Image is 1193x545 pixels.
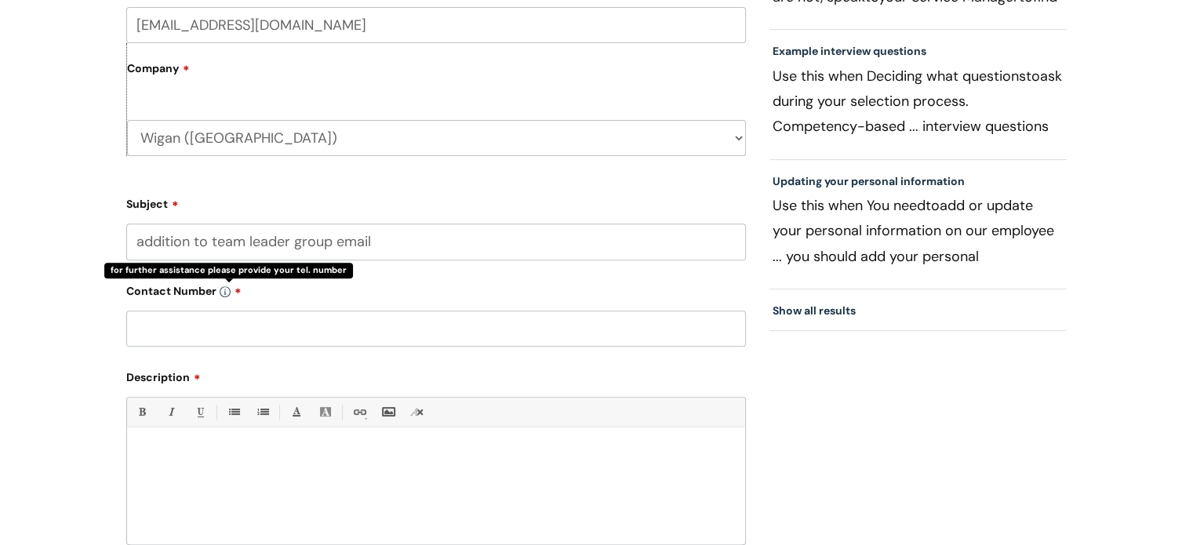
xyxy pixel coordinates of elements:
[126,365,746,384] label: Description
[132,402,151,422] a: Bold (Ctrl-B)
[773,303,856,318] a: Show all results
[926,196,940,215] span: to
[220,286,231,297] img: info-icon.svg
[161,402,180,422] a: Italic (Ctrl-I)
[378,402,398,422] a: Insert Image...
[286,402,306,422] a: Font Color
[315,402,335,422] a: Back Color
[773,64,1064,139] p: Use this when Deciding what questions ask during your selection process. Competency-based ... int...
[1026,67,1040,85] span: to
[127,56,746,92] label: Company
[773,44,926,58] a: Example interview questions
[407,402,427,422] a: Remove formatting (Ctrl-\)
[349,402,369,422] a: Link
[190,402,209,422] a: Underline(Ctrl-U)
[126,279,746,298] label: Contact Number
[773,174,965,188] a: Updating your personal information
[126,7,746,43] input: Email
[253,402,272,422] a: 1. Ordered List (Ctrl-Shift-8)
[224,402,243,422] a: • Unordered List (Ctrl-Shift-7)
[773,193,1064,268] p: Use this when You need add or update your personal information on our employee ... you should add...
[126,192,746,211] label: Subject
[104,263,353,278] div: for further assistance please provide your tel. number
